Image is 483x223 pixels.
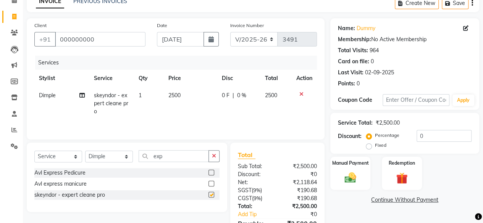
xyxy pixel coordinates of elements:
div: Card on file: [338,58,369,66]
label: Redemption [389,160,415,167]
div: ₹2,118.64 [277,178,323,186]
div: skeyndor - expert cleane pro [34,191,105,199]
th: Disc [217,70,260,87]
div: ₹0 [277,170,323,178]
th: Service [89,70,134,87]
span: SGST [238,187,252,194]
span: 2500 [265,92,277,99]
div: 02-09-2025 [365,69,394,77]
span: 0 F [221,91,229,99]
img: _gift.svg [393,171,411,185]
div: Membership: [338,35,371,43]
a: Continue Without Payment [332,196,478,204]
div: Service Total: [338,119,373,127]
div: Discount: [232,170,278,178]
div: ( ) [232,194,278,202]
label: Percentage [375,132,399,139]
div: Total: [232,202,278,210]
label: Fixed [375,142,386,149]
span: 2500 [168,92,181,99]
div: Avl express manicure [34,180,87,188]
th: Action [292,70,317,87]
th: Price [164,70,217,87]
label: Invoice Number [230,22,263,29]
div: Sub Total: [232,162,278,170]
button: +91 [34,32,56,47]
div: Net: [232,178,278,186]
th: Total [260,70,292,87]
div: Name: [338,24,355,32]
span: Total [238,151,255,159]
div: Last Visit: [338,69,363,77]
span: CGST [238,195,252,202]
img: _cash.svg [341,171,360,184]
div: Points: [338,80,355,88]
label: Manual Payment [332,160,369,167]
div: Discount: [338,132,362,140]
input: Search or Scan [139,150,209,162]
div: ₹2,500.00 [277,162,323,170]
span: | [232,91,234,99]
a: Add Tip [232,210,285,218]
div: Coupon Code [338,96,383,104]
th: Stylist [34,70,89,87]
div: ( ) [232,186,278,194]
div: ₹2,500.00 [376,119,400,127]
div: No Active Membership [338,35,472,43]
span: Dimple [39,92,56,99]
span: skeyndor - expert cleane pro [94,92,128,115]
a: Dummy [357,24,375,32]
label: Date [157,22,167,29]
div: 0 [357,80,360,88]
div: ₹190.68 [277,186,323,194]
span: 0 % [237,91,246,99]
div: Services [35,56,323,70]
div: 964 [370,47,379,55]
input: Enter Offer / Coupon Code [383,94,449,106]
div: ₹2,500.00 [277,202,323,210]
input: Search by Name/Mobile/Email/Code [55,32,145,47]
div: ₹190.68 [277,194,323,202]
span: 1 [139,92,142,99]
th: Qty [134,70,164,87]
div: 0 [371,58,374,66]
button: Apply [452,95,474,106]
span: 9% [253,187,260,193]
span: 9% [254,195,261,201]
label: Client [34,22,47,29]
div: Avl Express Pedicure [34,169,86,177]
div: Total Visits: [338,47,368,55]
div: ₹0 [285,210,323,218]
